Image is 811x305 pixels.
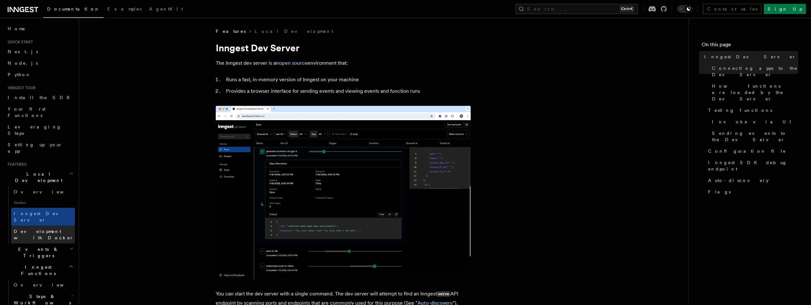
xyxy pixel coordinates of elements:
a: Inngest Dev Server [702,51,798,62]
span: Node.js [8,61,38,66]
a: Contact sales [703,4,761,14]
a: Flags [706,186,798,198]
span: Inngest SDK debug endpoint [708,159,798,172]
span: Configuration file [708,148,786,154]
h4: On this page [702,41,798,51]
span: Inngest Dev Server [14,211,68,222]
span: Next.js [8,49,38,54]
div: Local Development [5,186,75,243]
span: Testing functions [708,107,772,113]
a: AgentKit [145,2,187,17]
span: Features [216,28,246,34]
span: Flags [708,189,731,195]
a: Home [5,23,75,34]
span: Python [8,72,31,77]
span: Documentation [47,6,100,11]
a: Python [5,69,75,80]
span: Guides [11,198,75,208]
span: Overview [14,189,79,194]
span: Leveraging Steps [8,124,62,136]
a: Examples [104,2,145,17]
a: Next.js [5,46,75,57]
img: Dev Server Demo [216,106,471,279]
span: Sending events to the Dev Server [712,130,798,143]
span: Install the SDK [8,95,74,100]
span: Overview [14,282,79,287]
a: Sign Up [764,4,806,14]
span: Inngest Functions [5,264,69,277]
span: AgentKit [149,6,183,11]
span: Inngest tour [5,85,36,91]
a: Connecting apps to the Dev Server [709,62,798,80]
li: Runs a fast, in-memory version of Inngest on your machine [224,75,471,84]
button: Inngest Functions [5,261,75,279]
button: Search...Ctrl+K [516,4,638,14]
a: Your first Functions [5,103,75,121]
h1: Inngest Dev Server [216,42,471,54]
a: Sending events to the Dev Server [709,127,798,145]
a: Local Development [255,28,333,34]
a: Inngest SDK debug endpoint [706,157,798,175]
button: Toggle dark mode [677,5,692,13]
span: Setting up your app [8,142,62,154]
span: Examples [107,6,141,11]
span: Quick start [5,40,33,45]
span: Inngest Dev Server [704,54,796,60]
span: Development with Docker [14,229,74,240]
a: Invoke via UI [709,116,798,127]
a: Node.js [5,57,75,69]
button: Local Development [5,168,75,186]
a: Setting up your app [5,139,75,157]
span: Local Development [5,171,69,184]
span: Auto-discovery [708,177,769,184]
kbd: Ctrl+K [620,6,634,12]
a: Auto-discovery [706,175,798,186]
button: Events & Triggers [5,243,75,261]
p: The Inngest dev server is an environment that: [216,59,471,68]
span: Features [5,162,26,167]
code: serve [437,291,450,297]
span: Your first Functions [8,106,46,118]
a: Overview [11,279,75,291]
a: Development with Docker [11,226,75,243]
a: Documentation [43,2,104,18]
span: Home [8,25,25,32]
li: Provides a browser interface for sending events and viewing events and function runs [224,87,471,96]
a: Overview [11,186,75,198]
a: Install the SDK [5,92,75,103]
a: Testing functions [706,105,798,116]
span: Connecting apps to the Dev Server [712,65,798,78]
span: Invoke via UI [712,119,797,125]
a: Configuration file [706,145,798,157]
span: Events & Triggers [5,246,69,259]
a: How functions are loaded by the Dev Server [709,80,798,105]
a: open source [279,60,308,66]
a: Inngest Dev Server [11,208,75,226]
span: How functions are loaded by the Dev Server [712,83,798,102]
a: Leveraging Steps [5,121,75,139]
